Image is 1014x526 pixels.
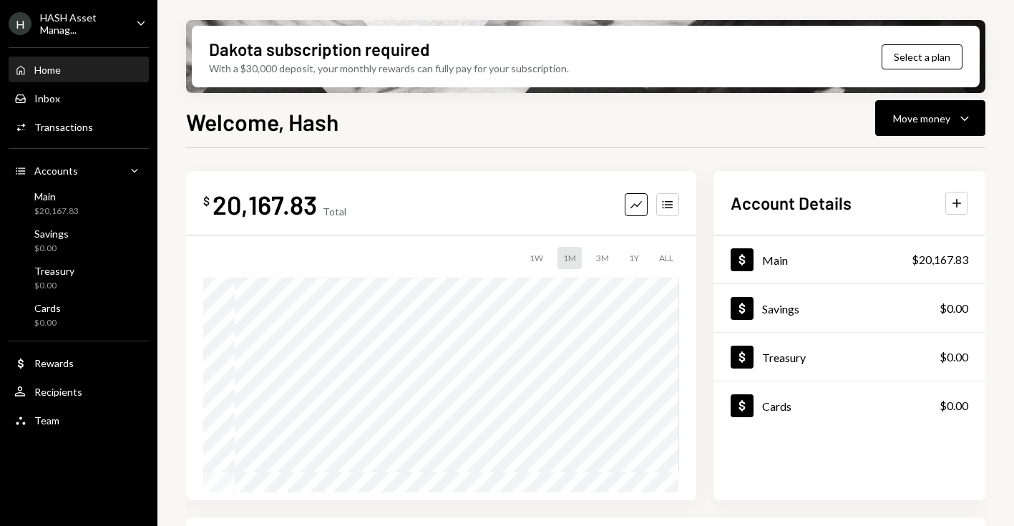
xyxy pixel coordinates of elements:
[9,379,149,404] a: Recipients
[34,414,59,427] div: Team
[34,205,79,218] div: $20,167.83
[34,190,79,203] div: Main
[762,399,791,413] div: Cards
[40,11,125,36] div: HASH Asset Manag...
[762,253,788,267] div: Main
[713,333,985,381] a: Treasury$0.00
[653,247,679,269] div: ALL
[34,228,69,240] div: Savings
[34,265,74,277] div: Treasury
[34,243,69,255] div: $0.00
[323,205,346,218] div: Total
[713,381,985,429] a: Cards$0.00
[762,302,799,316] div: Savings
[762,351,806,364] div: Treasury
[9,350,149,376] a: Rewards
[940,300,968,317] div: $0.00
[34,280,74,292] div: $0.00
[875,100,985,136] button: Move money
[209,37,429,61] div: Dakota subscription required
[9,186,149,220] a: Main$20,167.83
[9,223,149,258] a: Savings$0.00
[9,12,31,35] div: H
[34,64,61,76] div: Home
[9,85,149,111] a: Inbox
[203,194,210,208] div: $
[213,188,317,220] div: 20,167.83
[34,165,78,177] div: Accounts
[9,298,149,332] a: Cards$0.00
[940,349,968,366] div: $0.00
[34,357,74,369] div: Rewards
[524,247,549,269] div: 1W
[34,317,61,329] div: $0.00
[731,191,852,215] h2: Account Details
[912,251,968,268] div: $20,167.83
[9,157,149,183] a: Accounts
[9,407,149,433] a: Team
[34,302,61,314] div: Cards
[940,397,968,414] div: $0.00
[893,111,950,126] div: Move money
[9,260,149,295] a: Treasury$0.00
[623,247,645,269] div: 1Y
[34,92,60,104] div: Inbox
[590,247,615,269] div: 3M
[34,386,82,398] div: Recipients
[713,235,985,283] a: Main$20,167.83
[209,61,569,76] div: With a $30,000 deposit, your monthly rewards can fully pay for your subscription.
[9,57,149,82] a: Home
[186,107,338,136] h1: Welcome, Hash
[882,44,962,69] button: Select a plan
[9,114,149,140] a: Transactions
[557,247,582,269] div: 1M
[713,284,985,332] a: Savings$0.00
[34,121,93,133] div: Transactions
